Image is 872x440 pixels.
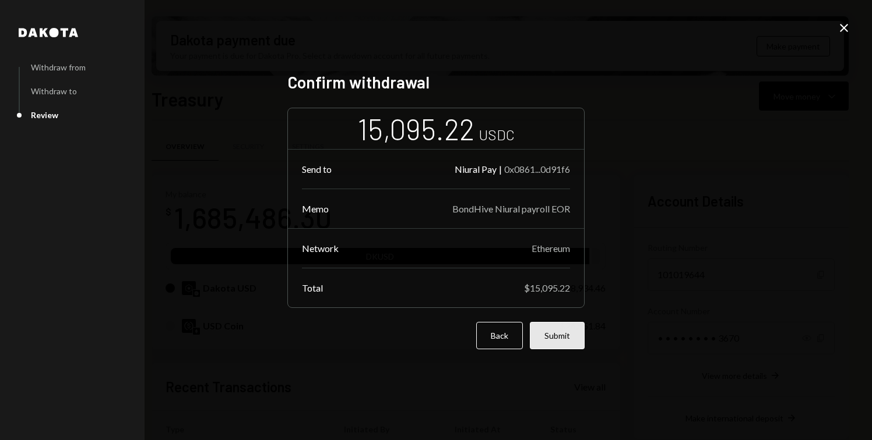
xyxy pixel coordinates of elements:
[31,86,77,96] div: Withdraw to
[504,164,570,175] div: 0x0861...0d91f6
[452,203,570,214] div: BondHive Niural payroll EOR
[302,164,332,175] div: Send to
[302,203,329,214] div: Memo
[31,110,58,120] div: Review
[31,62,86,72] div: Withdraw from
[479,125,515,144] div: USDC
[357,111,474,147] div: 15,095.22
[302,282,323,293] div: Total
[302,243,339,254] div: Network
[287,71,585,94] h2: Confirm withdrawal
[499,164,502,175] div: |
[532,243,570,254] div: Ethereum
[476,322,523,349] button: Back
[524,282,570,293] div: $15,095.22
[455,164,497,175] div: Niural Pay
[530,322,585,349] button: Submit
